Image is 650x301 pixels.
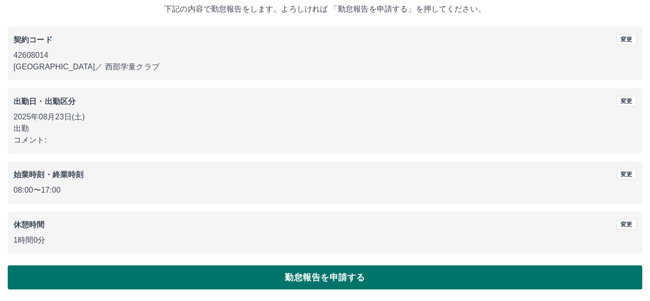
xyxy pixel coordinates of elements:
[13,184,637,196] p: 08:00 〜 17:00
[616,34,637,45] button: 変更
[13,97,76,105] b: 出勤日・出勤区分
[8,265,642,289] button: 勤怠報告を申請する
[13,235,637,246] p: 1時間0分
[13,134,637,146] p: コメント:
[616,96,637,106] button: 変更
[616,219,637,230] button: 変更
[8,3,642,15] p: 下記の内容で勤怠報告をします。よろしければ 「勤怠報告を申請する」を押してください。
[13,111,637,123] p: 2025年08月23日(土)
[13,36,53,44] b: 契約コード
[13,61,637,73] p: [GEOGRAPHIC_DATA] ／ 西部学童クラブ
[13,50,637,61] p: 42608014
[13,221,45,229] b: 休憩時間
[13,170,83,179] b: 始業時刻・終業時刻
[13,123,637,134] p: 出勤
[616,169,637,180] button: 変更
